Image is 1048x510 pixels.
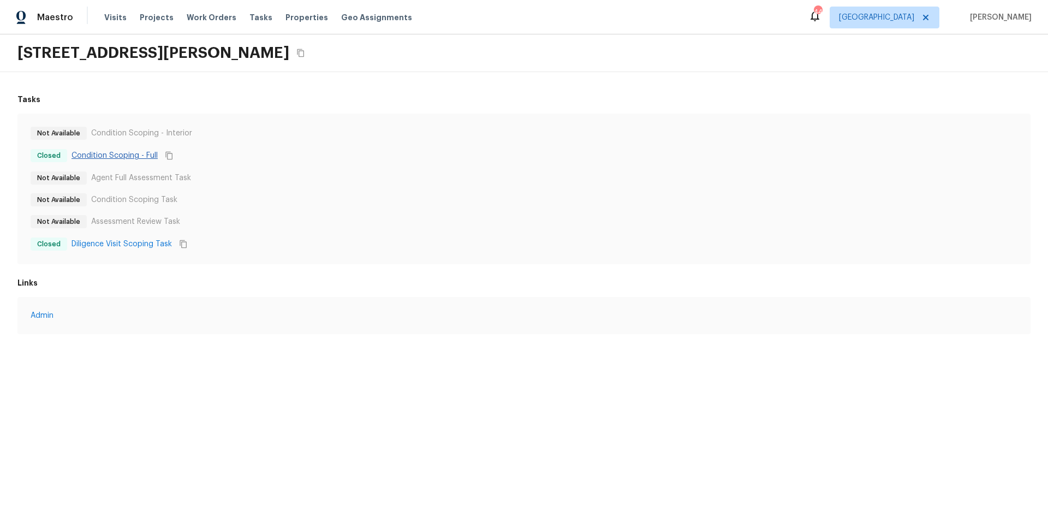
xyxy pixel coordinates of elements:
button: Copy Task ID [176,237,190,251]
p: Agent Full Assessment Task [91,173,191,183]
span: Projects [140,12,174,23]
button: Copy Address [294,46,308,60]
a: Condition Scoping - Full [72,150,158,161]
span: [GEOGRAPHIC_DATA] [839,12,914,23]
span: [PERSON_NAME] [966,12,1032,23]
span: Closed [33,239,65,250]
span: Closed [33,150,65,161]
a: Diligence Visit Scoping Task [72,239,172,250]
span: Not Available [33,128,85,139]
span: Visits [104,12,127,23]
h6: Tasks [17,94,1031,105]
p: Condition Scoping - Interior [91,128,192,139]
p: Assessment Review Task [91,216,180,227]
span: Geo Assignments [341,12,412,23]
span: Maestro [37,12,73,23]
button: Copy Task ID [162,149,176,163]
span: Work Orders [187,12,236,23]
a: Admin [31,310,1017,321]
span: Not Available [33,216,85,227]
span: Properties [285,12,328,23]
span: Not Available [33,173,85,183]
p: Condition Scoping Task [91,194,177,205]
span: Tasks [249,14,272,21]
div: 44 [814,7,821,17]
span: Not Available [33,194,85,205]
h2: [STREET_ADDRESS][PERSON_NAME] [17,43,289,63]
h6: Links [17,277,1031,288]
